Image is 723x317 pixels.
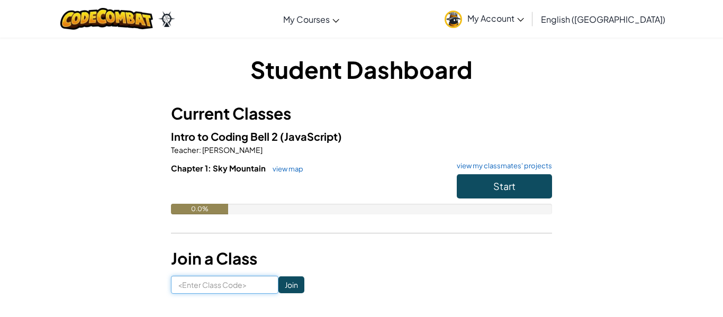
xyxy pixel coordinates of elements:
span: Intro to Coding Bell 2 [171,130,280,143]
span: My Account [467,13,524,24]
a: view map [267,165,303,173]
span: [PERSON_NAME] [201,145,263,155]
a: view my classmates' projects [451,162,552,169]
img: avatar [445,11,462,28]
span: (JavaScript) [280,130,342,143]
a: My Account [439,2,529,35]
span: Teacher [171,145,199,155]
span: English ([GEOGRAPHIC_DATA]) [541,14,665,25]
span: My Courses [283,14,330,25]
img: CodeCombat logo [60,8,153,30]
h1: Student Dashboard [171,53,552,86]
button: Start [457,174,552,198]
h3: Join a Class [171,247,552,270]
a: English ([GEOGRAPHIC_DATA]) [536,5,671,33]
span: : [199,145,201,155]
input: Join [278,276,304,293]
span: Start [493,180,516,192]
a: My Courses [278,5,345,33]
span: Chapter 1: Sky Mountain [171,163,267,173]
img: Ozaria [158,11,175,27]
input: <Enter Class Code> [171,276,278,294]
h3: Current Classes [171,102,552,125]
div: 0.0% [171,204,228,214]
